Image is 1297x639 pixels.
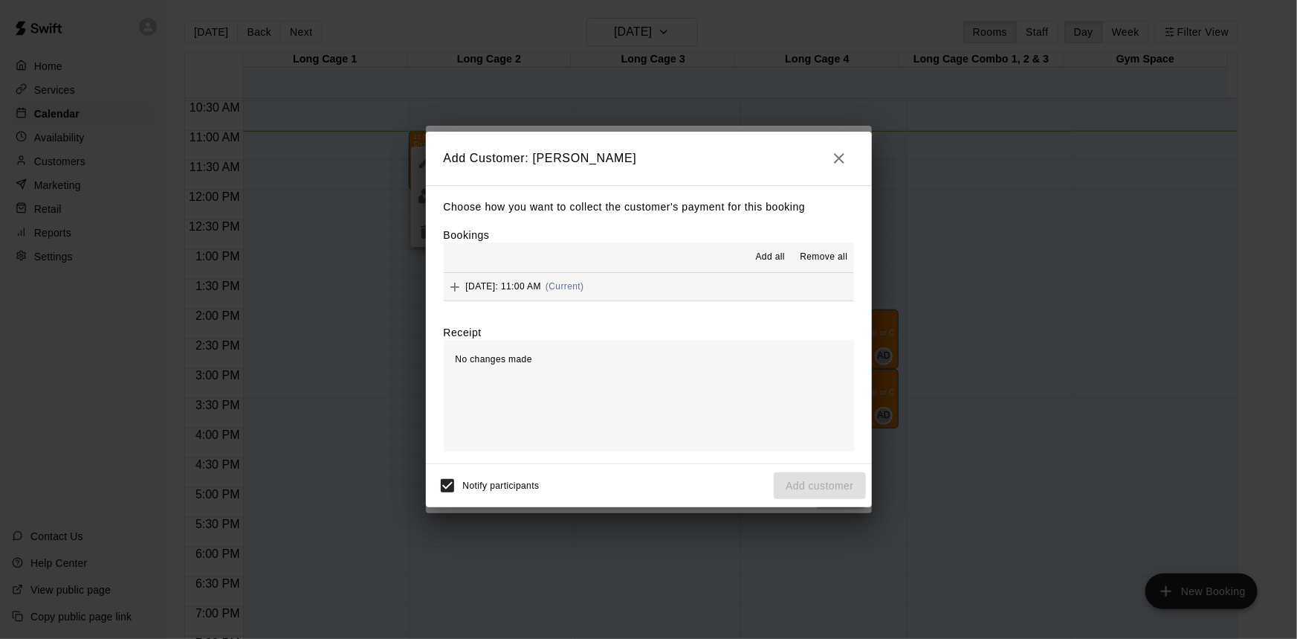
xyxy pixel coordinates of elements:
[466,281,542,292] span: [DATE]: 11:00 AM
[444,198,854,216] p: Choose how you want to collect the customer's payment for this booking
[546,281,584,292] span: (Current)
[444,325,482,340] label: Receipt
[444,273,854,301] button: Add[DATE]: 11:00 AM(Current)
[800,250,847,265] span: Remove all
[463,481,540,491] span: Notify participants
[794,245,853,269] button: Remove all
[444,229,490,241] label: Bookings
[426,132,872,185] h2: Add Customer: [PERSON_NAME]
[756,250,786,265] span: Add all
[456,354,532,365] span: No changes made
[444,280,466,292] span: Add
[746,245,794,269] button: Add all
